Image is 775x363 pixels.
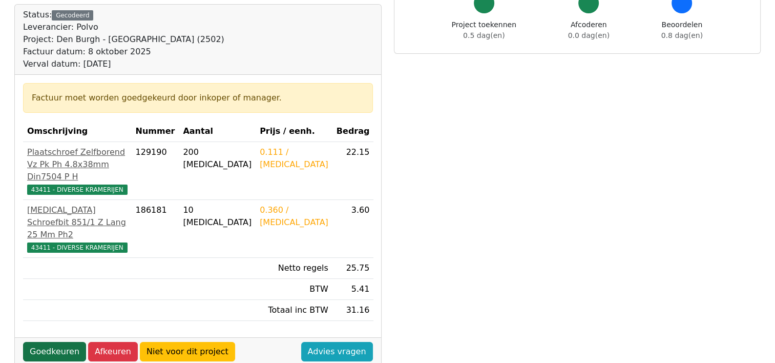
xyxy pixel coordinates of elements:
[23,46,224,58] div: Factuur datum: 8 oktober 2025
[32,92,364,104] div: Factuur moet worden goedgekeurd door inkoper of manager.
[23,58,224,70] div: Verval datum: [DATE]
[52,10,93,21] div: Gecodeerd
[140,342,235,361] a: Niet voor dit project
[132,200,179,258] td: 186181
[332,142,374,200] td: 22.15
[568,19,610,41] div: Afcoderen
[256,258,332,279] td: Netto regels
[256,300,332,321] td: Totaal inc BTW
[332,121,374,142] th: Bedrag
[23,33,224,46] div: Project: Den Burgh - [GEOGRAPHIC_DATA] (2502)
[27,204,128,253] a: [MEDICAL_DATA] Schroefbit 851/1 Z Lang 25 Mm Ph243411 - DIVERSE KRAMERIJEN
[27,204,128,241] div: [MEDICAL_DATA] Schroefbit 851/1 Z Lang 25 Mm Ph2
[179,121,256,142] th: Aantal
[23,121,132,142] th: Omschrijving
[332,300,374,321] td: 31.16
[568,31,610,39] span: 0.0 dag(en)
[452,19,516,41] div: Project toekennen
[27,185,128,195] span: 43411 - DIVERSE KRAMERIJEN
[27,146,128,195] a: Plaatschroef Zelfborend Vz Pk Ph 4.8x38mm Din7504 P H43411 - DIVERSE KRAMERIJEN
[132,121,179,142] th: Nummer
[183,146,252,171] div: 200 [MEDICAL_DATA]
[23,9,224,70] div: Status:
[332,279,374,300] td: 5.41
[256,121,332,142] th: Prijs / eenh.
[301,342,373,361] a: Advies vragen
[256,279,332,300] td: BTW
[183,204,252,229] div: 10 [MEDICAL_DATA]
[332,200,374,258] td: 3.60
[23,21,224,33] div: Leverancier: Polvo
[27,243,128,253] span: 43411 - DIVERSE KRAMERIJEN
[27,146,128,183] div: Plaatschroef Zelfborend Vz Pk Ph 4.8x38mm Din7504 P H
[23,342,86,361] a: Goedkeuren
[332,258,374,279] td: 25.75
[88,342,138,361] a: Afkeuren
[260,204,328,229] div: 0.360 / [MEDICAL_DATA]
[661,31,703,39] span: 0.8 dag(en)
[260,146,328,171] div: 0.111 / [MEDICAL_DATA]
[661,19,703,41] div: Beoordelen
[132,142,179,200] td: 129190
[463,31,505,39] span: 0.5 dag(en)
